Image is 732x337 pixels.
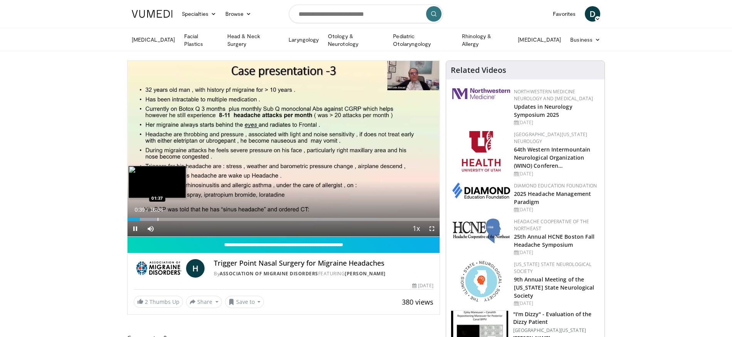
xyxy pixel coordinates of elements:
[143,221,158,236] button: Mute
[514,182,597,189] a: Diamond Education Foundation
[585,6,600,22] a: D
[461,261,502,302] img: 71a8b48c-8850-4916-bbdd-e2f3ccf11ef9.png.150x105_q85_autocrop_double_scale_upscale_version-0.2.png
[388,32,457,48] a: Pediatric Otolaryngology
[513,327,600,334] p: [GEOGRAPHIC_DATA][US_STATE]
[548,6,580,22] a: Favorites
[128,166,186,198] img: image.jpeg
[513,32,566,47] a: [MEDICAL_DATA]
[462,131,500,172] img: f6362829-b0a3-407d-a044-59546adfd345.png.150x105_q85_autocrop_double_scale_upscale_version-0.2.png
[514,103,573,118] a: Updates in Neurology Symposium 2025
[514,190,591,206] a: 2025 Headache Management Paradigm
[177,6,221,22] a: Specialties
[452,182,510,199] img: d0406666-9e5f-4b94-941b-f1257ac5ccaf.png.150x105_q85_autocrop_double_scale_upscale_version-0.2.png
[214,259,433,268] h4: Trigger Point Nasal Surgery for Migraine Headaches
[514,131,588,145] a: [GEOGRAPHIC_DATA][US_STATE] Neurology
[221,6,256,22] a: Browse
[514,276,594,299] a: 9th Annual Meeting of the [US_STATE] State Neurological Society
[220,270,318,277] a: Association of Migraine Disorders
[186,259,205,278] a: H
[409,221,424,236] button: Playback Rate
[134,259,183,278] img: Association of Migraine Disorders
[566,32,605,47] a: Business
[134,296,183,308] a: 2 Thumbs Up
[514,218,589,232] a: Headache Cooperative of the Northeast
[424,221,440,236] button: Fullscreen
[150,207,163,213] span: 16:54
[284,32,323,47] a: Laryngology
[457,32,514,48] a: Rhinology & Allergy
[452,88,510,99] img: 2a462fb6-9365-492a-ac79-3166a6f924d8.png.150x105_q85_autocrop_double_scale_upscale_version-0.2.jpg
[225,296,264,308] button: Save to
[186,296,222,308] button: Share
[514,300,598,307] div: [DATE]
[128,61,440,237] video-js: Video Player
[345,270,386,277] a: [PERSON_NAME]
[147,207,148,213] span: /
[514,249,598,256] div: [DATE]
[134,207,145,213] span: 0:39
[128,221,143,236] button: Pause
[214,270,433,277] div: By FEATURING
[514,170,598,177] div: [DATE]
[128,218,440,221] div: Progress Bar
[514,206,598,213] div: [DATE]
[514,119,598,126] div: [DATE]
[132,10,173,18] img: VuMedi Logo
[145,298,148,305] span: 2
[514,233,595,248] a: 25th Annual HCNE Boston Fall Headache Symposium
[289,5,443,23] input: Search topics, interventions
[514,88,593,102] a: Northwestern Medicine Neurology and [MEDICAL_DATA]
[412,282,433,289] div: [DATE]
[223,32,284,48] a: Head & Neck Surgery
[513,310,600,326] h3: "I'm Dizzy" - Evaluation of the Dizzy Patient
[402,297,433,307] span: 380 views
[180,32,223,48] a: Facial Plastics
[452,218,510,244] img: 6c52f715-17a6-4da1-9b6c-8aaf0ffc109f.jpg.150x105_q85_autocrop_double_scale_upscale_version-0.2.jpg
[127,32,180,47] a: [MEDICAL_DATA]
[514,146,591,169] a: 64th Western Intermountain Neurological Organization (WINO) Conferen…
[323,32,388,48] a: Otology & Neurotology
[451,66,506,75] h4: Related Videos
[514,261,592,275] a: [US_STATE] State Neurological Society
